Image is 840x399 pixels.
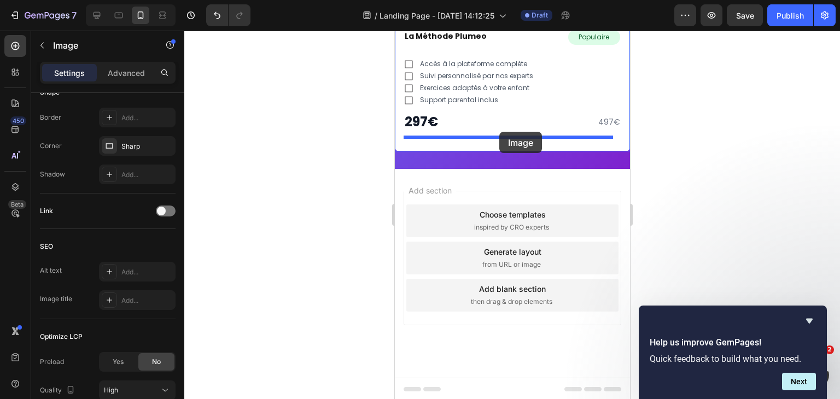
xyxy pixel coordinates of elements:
div: Undo/Redo [206,4,250,26]
p: Settings [54,67,85,79]
div: Shape [40,87,60,97]
div: Corner [40,141,62,151]
button: Hide survey [803,314,816,327]
div: Add... [121,113,173,123]
span: No [152,357,161,367]
span: Yes [113,357,124,367]
div: Shadow [40,169,65,179]
span: Draft [532,10,548,20]
div: Beta [8,200,26,209]
p: 7 [72,9,77,22]
iframe: Design area [395,31,630,399]
div: Optimize LCP [40,332,83,342]
div: Help us improve GemPages! [650,314,816,390]
p: Image [53,39,146,52]
div: Quality [40,383,77,398]
span: / [375,10,377,21]
div: Link [40,206,53,216]
div: Preload [40,357,64,367]
div: Add... [121,170,173,180]
span: Landing Page - [DATE] 14:12:25 [380,10,494,21]
div: Sharp [121,142,173,151]
span: 2 [825,345,834,354]
p: Advanced [108,67,145,79]
span: Save [736,11,754,20]
button: Next question [782,373,816,390]
div: Publish [777,10,804,21]
div: Add... [121,267,173,277]
span: High [104,386,118,394]
div: Add... [121,296,173,306]
h2: Help us improve GemPages! [650,336,816,349]
button: 7 [4,4,81,26]
button: Publish [767,4,813,26]
div: Alt text [40,266,62,275]
button: Save [727,4,763,26]
div: Image title [40,294,72,304]
div: Border [40,113,61,122]
p: Quick feedback to build what you need. [650,354,816,364]
div: SEO [40,242,53,251]
div: 450 [10,116,26,125]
